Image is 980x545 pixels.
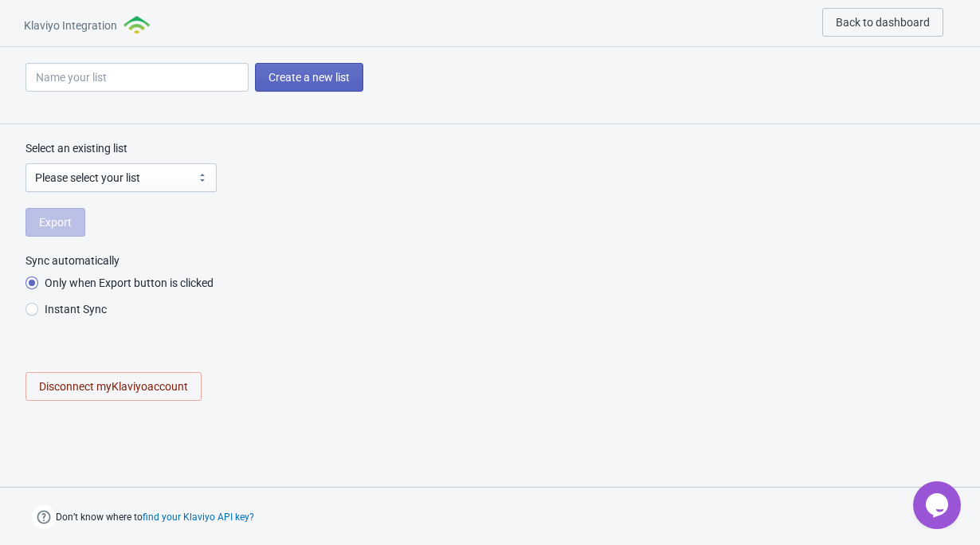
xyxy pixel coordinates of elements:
button: Disconnect myKlaviyoaccount [25,372,202,401]
span: Back to dashboard [836,16,930,29]
span: Create a new list [269,71,350,84]
label: Select an existing list [25,140,127,156]
legend: Sync automatically [25,253,120,269]
span: Disconnect my Klaviyo account [39,380,188,393]
button: Create a new list [255,63,363,92]
iframe: chat widget [913,481,964,529]
img: help.png [32,505,56,529]
span: Instant Sync [45,301,107,317]
button: Back to dashboard [822,8,943,37]
button: find your Klaviyo API key? [143,512,254,523]
span: Don’t know where to [56,508,254,527]
span: Klaviyo Integration [24,18,117,33]
span: Only when Export button is clicked [45,275,214,291]
img: klaviyo.png [123,16,152,34]
input: Name your list [25,63,249,92]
